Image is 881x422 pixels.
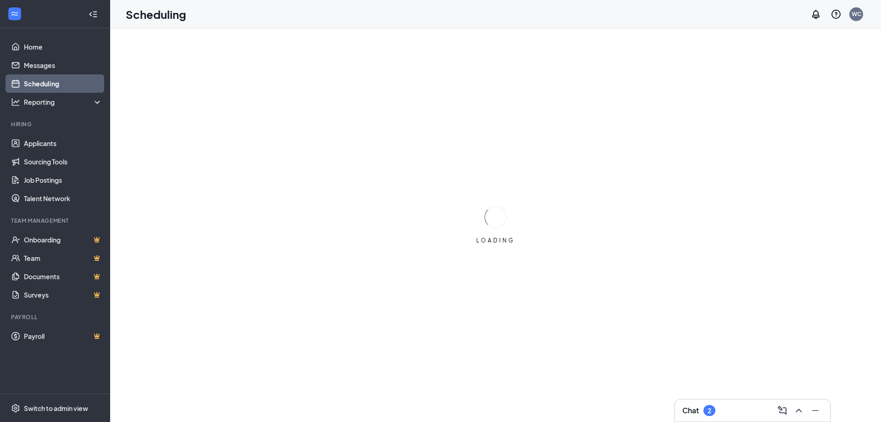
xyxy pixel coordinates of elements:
a: PayrollCrown [24,327,102,345]
svg: Collapse [89,10,98,19]
h3: Chat [682,405,699,416]
div: Hiring [11,120,100,128]
a: Applicants [24,134,102,152]
div: Switch to admin view [24,404,88,413]
a: TeamCrown [24,249,102,267]
a: Messages [24,56,102,74]
svg: Analysis [11,97,20,107]
a: SurveysCrown [24,286,102,304]
h1: Scheduling [126,6,186,22]
button: ChevronUp [792,403,806,418]
svg: WorkstreamLogo [10,9,19,18]
div: Team Management [11,217,100,225]
div: Payroll [11,313,100,321]
div: WC [852,10,861,18]
button: Minimize [808,403,823,418]
a: DocumentsCrown [24,267,102,286]
svg: QuestionInfo [831,9,842,20]
div: LOADING [473,236,519,244]
svg: Settings [11,404,20,413]
svg: ComposeMessage [777,405,788,416]
svg: Notifications [810,9,821,20]
svg: ChevronUp [793,405,804,416]
div: Reporting [24,97,103,107]
svg: Minimize [810,405,821,416]
a: Sourcing Tools [24,152,102,171]
button: ComposeMessage [775,403,790,418]
a: Talent Network [24,189,102,208]
a: Home [24,38,102,56]
a: Job Postings [24,171,102,189]
div: 2 [708,407,711,415]
a: Scheduling [24,74,102,93]
a: OnboardingCrown [24,231,102,249]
